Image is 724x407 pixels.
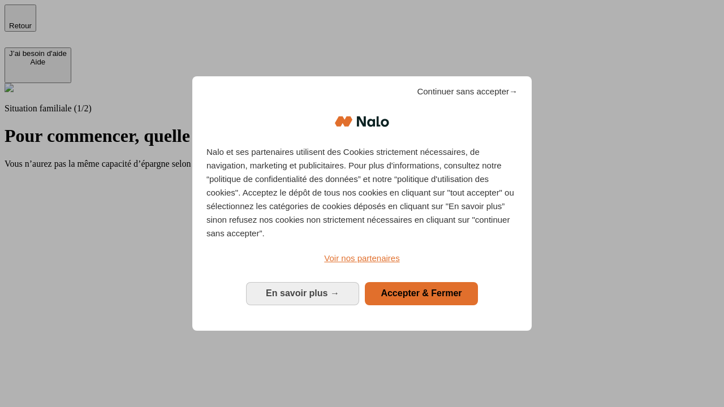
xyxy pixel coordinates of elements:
div: Bienvenue chez Nalo Gestion du consentement [192,76,532,330]
span: Continuer sans accepter→ [417,85,518,98]
button: En savoir plus: Configurer vos consentements [246,282,359,305]
img: Logo [335,105,389,138]
span: En savoir plus → [266,288,339,298]
span: Accepter & Fermer [381,288,462,298]
p: Nalo et ses partenaires utilisent des Cookies strictement nécessaires, de navigation, marketing e... [206,145,518,240]
span: Voir nos partenaires [324,253,399,263]
button: Accepter & Fermer: Accepter notre traitement des données et fermer [365,282,478,305]
a: Voir nos partenaires [206,252,518,265]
